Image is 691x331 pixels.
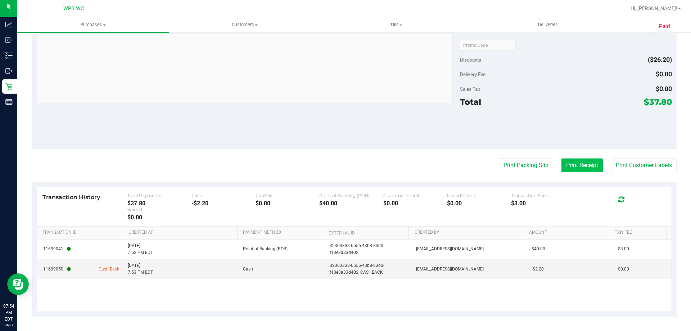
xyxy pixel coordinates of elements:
[460,40,516,51] input: Promo Code
[128,242,153,256] span: [DATE] 7:52 PM EDT
[3,322,14,328] p: 08/21
[5,21,13,28] inline-svg: Analytics
[191,200,256,207] div: -$2.20
[243,246,288,252] span: Point of Banking (POB)
[243,230,320,236] a: Payment Method
[127,193,191,198] div: Total Payments
[656,70,672,78] span: $0.00
[243,266,253,273] span: Cash
[532,266,544,273] span: -$2.20
[511,193,575,198] div: Transaction Fees
[416,266,484,273] span: [EMAIL_ADDRESS][DOMAIN_NAME]
[460,53,481,66] span: Discounts
[319,193,383,198] div: Point of Banking (POB)
[529,230,606,236] a: Amount
[256,200,320,207] div: $0.00
[323,227,408,240] th: External ID
[127,214,191,221] div: $0.00
[611,158,677,172] button: Print Customer Labels
[472,17,624,32] a: Deliveries
[499,158,553,172] button: Print Packing Slip
[460,97,481,107] span: Total
[415,230,520,236] a: Created By
[460,86,480,92] span: Sales Tax
[383,200,447,207] div: $0.00
[256,193,320,198] div: CanPay
[5,36,13,44] inline-svg: Inbound
[128,262,153,276] span: [DATE] 7:53 PM EDT
[3,303,14,322] p: 07:54 PM EDT
[416,246,484,252] span: [EMAIL_ADDRESS][DOMAIN_NAME]
[447,200,511,207] div: $0.00
[63,5,84,12] span: WPB WC
[330,242,407,256] span: 32303338-6556-43b8-83d0-f13e3a33d402
[460,28,478,33] span: Subtotal
[460,71,485,77] span: Delivery Fee
[511,200,575,207] div: $3.00
[383,193,447,198] div: Customer Credit
[644,97,672,107] span: $37.80
[656,85,672,93] span: $0.00
[7,273,29,295] iframe: Resource center
[5,98,13,106] inline-svg: Reports
[618,266,629,273] span: $0.00
[17,22,169,28] span: Purchases
[561,158,603,172] button: Print Receipt
[43,266,71,273] span: 11699050
[615,230,663,236] a: Txn Fee
[99,266,119,273] span: Cash Back
[5,83,13,90] inline-svg: Retail
[330,262,407,276] span: 32303338-6556-43b8-83d0-f13e3a33d402_CASHBACK
[618,246,629,252] span: $3.00
[319,200,383,207] div: $40.00
[631,5,677,11] span: Hi, [PERSON_NAME]!
[127,207,191,212] div: Voided
[321,22,471,28] span: Tills
[191,193,256,198] div: Cash
[659,22,670,31] span: Paid
[320,17,472,32] a: Tills
[5,52,13,59] inline-svg: Inventory
[169,22,320,28] span: Customers
[528,22,568,28] span: Deliveries
[127,200,191,207] div: $37.80
[5,67,13,75] inline-svg: Outbound
[17,17,169,32] a: Purchases
[648,56,672,63] span: ($26.20)
[652,27,672,34] span: $64.00
[532,246,545,252] span: $40.00
[42,230,120,236] a: Transaction ID
[128,230,234,236] a: Created At
[447,193,511,198] div: Issued Credit
[169,17,320,32] a: Customers
[43,246,71,252] span: 11699041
